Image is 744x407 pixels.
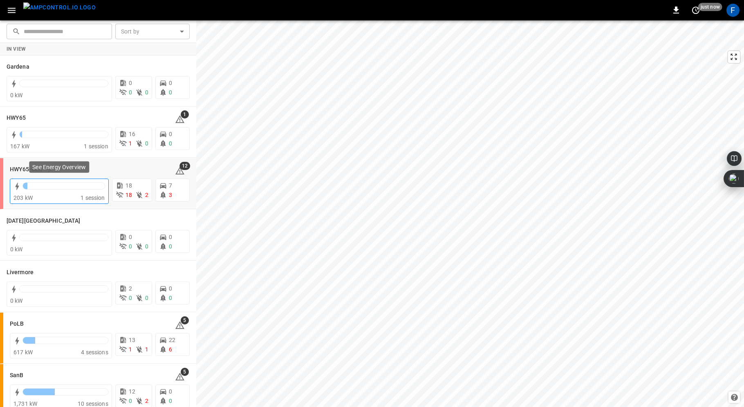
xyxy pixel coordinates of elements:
span: 0 [129,398,132,404]
canvas: Map [196,20,744,407]
span: 12 [129,388,135,395]
span: 18 [125,182,132,189]
h6: PoLB [10,320,24,329]
span: 0 [169,80,172,86]
span: 0 kW [10,246,23,253]
span: 2 [145,192,148,198]
span: 2 [129,285,132,292]
span: 1 [145,346,148,353]
span: 7 [169,182,172,189]
span: 1 session [84,143,108,150]
span: 0 [129,243,132,250]
span: 12 [179,162,190,170]
span: 16 [129,131,135,137]
span: 1 session [81,195,105,201]
span: 617 kW [13,349,33,356]
span: 0 [129,80,132,86]
span: 0 [169,131,172,137]
button: set refresh interval [689,4,702,17]
span: 0 [169,140,172,147]
h6: HWY65 [7,114,26,123]
span: 0 [169,243,172,250]
p: See Energy Overview [32,163,86,171]
span: 0 [145,243,148,250]
span: 0 [129,89,132,96]
span: 0 [169,295,172,301]
span: 22 [169,337,175,343]
span: 2 [145,398,148,404]
span: 0 [145,140,148,147]
span: 3 [169,192,172,198]
h6: Livermore [7,268,34,277]
span: 4 sessions [81,349,108,356]
span: 203 kW [13,195,33,201]
span: just now [698,3,722,11]
span: 1,731 kW [13,400,37,407]
h6: HWY65-DER [10,165,42,174]
h6: SanB [10,371,23,380]
span: 1 [129,346,132,353]
span: 0 [169,89,172,96]
span: 18 [125,192,132,198]
span: 0 [169,398,172,404]
span: 0 kW [10,297,23,304]
img: ampcontrol.io logo [23,2,96,13]
span: 5 [181,368,189,376]
strong: In View [7,46,26,52]
span: 167 kW [10,143,29,150]
h6: Gardena [7,63,29,72]
span: 0 [169,234,172,240]
span: 1 [181,110,189,119]
span: 6 [169,346,172,353]
span: 0 [129,234,132,240]
div: profile-icon [726,4,740,17]
h6: Karma Center [7,217,80,226]
span: 5 [181,316,189,324]
span: 1 [129,140,132,147]
span: 0 [145,295,148,301]
span: 13 [129,337,135,343]
span: 0 [169,388,172,395]
span: 10 sessions [78,400,108,407]
span: 0 [145,89,148,96]
span: 0 kW [10,92,23,98]
span: 0 [129,295,132,301]
span: 0 [169,285,172,292]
